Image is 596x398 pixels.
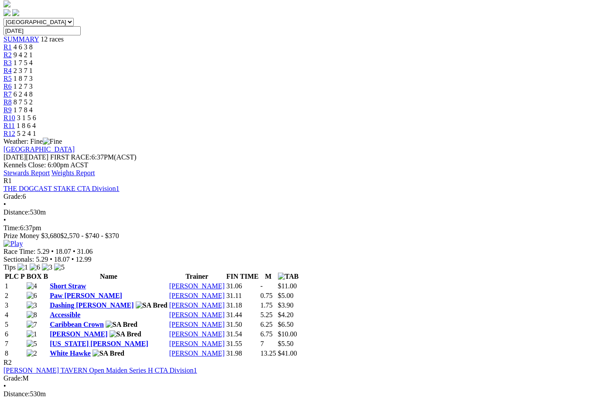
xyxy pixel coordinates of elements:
text: 13.25 [260,350,276,357]
span: 1 8 7 3 [14,75,33,82]
text: 0.75 [260,292,273,299]
span: PLC [5,273,19,280]
a: Caribbean Crown [50,321,104,328]
span: [DATE] [3,153,26,161]
img: 3 [42,263,52,271]
a: R9 [3,106,12,114]
a: R4 [3,67,12,74]
span: $4.20 [278,311,294,318]
img: 5 [27,340,37,348]
a: R7 [3,90,12,98]
a: SUMMARY [3,35,39,43]
span: 1 2 7 3 [14,83,33,90]
a: R10 [3,114,15,121]
a: R11 [3,122,15,129]
img: facebook.svg [3,9,10,16]
td: 8 [4,349,25,358]
td: 31.18 [226,301,259,310]
input: Select date [3,26,81,35]
img: 3 [27,301,37,309]
a: [PERSON_NAME] [169,350,225,357]
span: • [3,201,6,208]
span: [DATE] [3,153,48,161]
td: 31.98 [226,349,259,358]
span: 6 2 4 8 [14,90,33,98]
text: 5.25 [260,311,273,318]
span: 9 4 2 1 [14,51,33,59]
span: $5.00 [278,292,294,299]
img: SA Bred [110,330,141,338]
span: Time: [3,224,20,232]
span: 1 7 8 4 [14,106,33,114]
span: 5.29 [37,248,49,255]
a: Dashing [PERSON_NAME] [50,301,134,309]
span: • [50,256,52,263]
span: $10.00 [278,330,297,338]
span: R5 [3,75,12,82]
a: [PERSON_NAME] [169,282,225,290]
img: 1 [27,330,37,338]
a: [PERSON_NAME] TAVERN Open Maiden Series H CTA Division1 [3,367,197,374]
span: 1 7 5 4 [14,59,33,66]
span: • [72,256,74,263]
text: - [260,282,263,290]
span: $5.50 [278,340,294,347]
img: 6 [27,292,37,300]
a: Accessible [50,311,80,318]
td: 3 [4,301,25,310]
a: [PERSON_NAME] [169,330,225,338]
span: Distance: [3,208,30,216]
text: 7 [260,340,264,347]
a: [PERSON_NAME] [169,340,225,347]
span: Distance: [3,390,30,398]
img: 8 [27,311,37,319]
span: 8 7 5 2 [14,98,33,106]
span: 1 8 6 4 [17,122,36,129]
span: B [43,273,48,280]
span: 5.29 [36,256,48,263]
a: R12 [3,130,15,137]
span: Sectionals: [3,256,34,263]
a: [PERSON_NAME] [169,301,225,309]
span: 31.06 [77,248,93,255]
a: [PERSON_NAME] [169,311,225,318]
a: Stewards Report [3,169,50,177]
a: [PERSON_NAME] [169,321,225,328]
a: Paw [PERSON_NAME] [50,292,122,299]
span: • [3,382,6,390]
span: R8 [3,98,12,106]
span: 5 2 4 1 [17,130,36,137]
div: 530m [3,208,593,216]
img: 2 [27,350,37,357]
img: SA Bred [136,301,168,309]
span: Weather: Fine [3,138,62,145]
img: Fine [43,138,62,145]
div: 530m [3,390,593,398]
td: 31.11 [226,291,259,300]
span: 12.99 [75,256,91,263]
span: 18.07 [54,256,70,263]
span: • [51,248,54,255]
a: Short Straw [50,282,86,290]
img: logo-grsa-white.png [3,0,10,7]
td: 6 [4,330,25,339]
a: [GEOGRAPHIC_DATA] [3,145,75,153]
a: R3 [3,59,12,66]
a: R2 [3,51,12,59]
img: TAB [278,273,299,280]
div: Prize Money $3,680 [3,232,593,240]
span: 4 6 3 8 [14,43,33,51]
span: Race Time: [3,248,35,255]
span: Grade: [3,193,23,200]
img: 1 [17,263,28,271]
a: R1 [3,43,12,51]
